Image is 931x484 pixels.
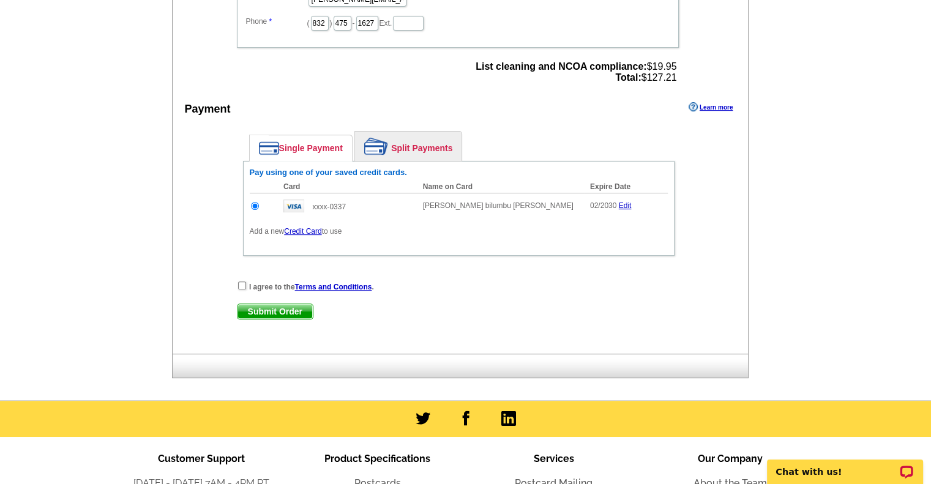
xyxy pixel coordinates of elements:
span: Our Company [698,453,763,464]
dd: ( ) - Ext. [243,13,673,32]
th: Card [277,181,417,193]
a: Learn more [689,102,733,112]
label: Phone [246,16,307,27]
th: Name on Card [417,181,584,193]
a: Edit [619,201,632,210]
a: Credit Card [284,227,321,236]
a: Terms and Conditions [295,283,372,291]
span: xxxx-0337 [312,203,346,211]
img: single-payment.png [259,141,279,155]
span: $19.95 $127.21 [476,61,676,83]
img: visa.gif [283,199,304,212]
img: split-payment.png [364,138,388,155]
iframe: LiveChat chat widget [759,445,931,484]
div: Payment [185,101,231,117]
strong: Total: [615,72,641,83]
a: Single Payment [250,135,352,161]
p: Add a new to use [250,226,668,237]
span: Product Specifications [324,453,430,464]
span: [PERSON_NAME] bilumbu [PERSON_NAME] [423,201,574,210]
span: Customer Support [158,453,245,464]
th: Expire Date [584,181,668,193]
strong: List cleaning and NCOA compliance: [476,61,646,72]
h6: Pay using one of your saved credit cards. [250,168,668,177]
span: Services [534,453,574,464]
strong: I agree to the . [249,283,374,291]
span: Submit Order [237,304,313,319]
a: Split Payments [355,132,462,161]
span: 02/2030 [590,201,616,210]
